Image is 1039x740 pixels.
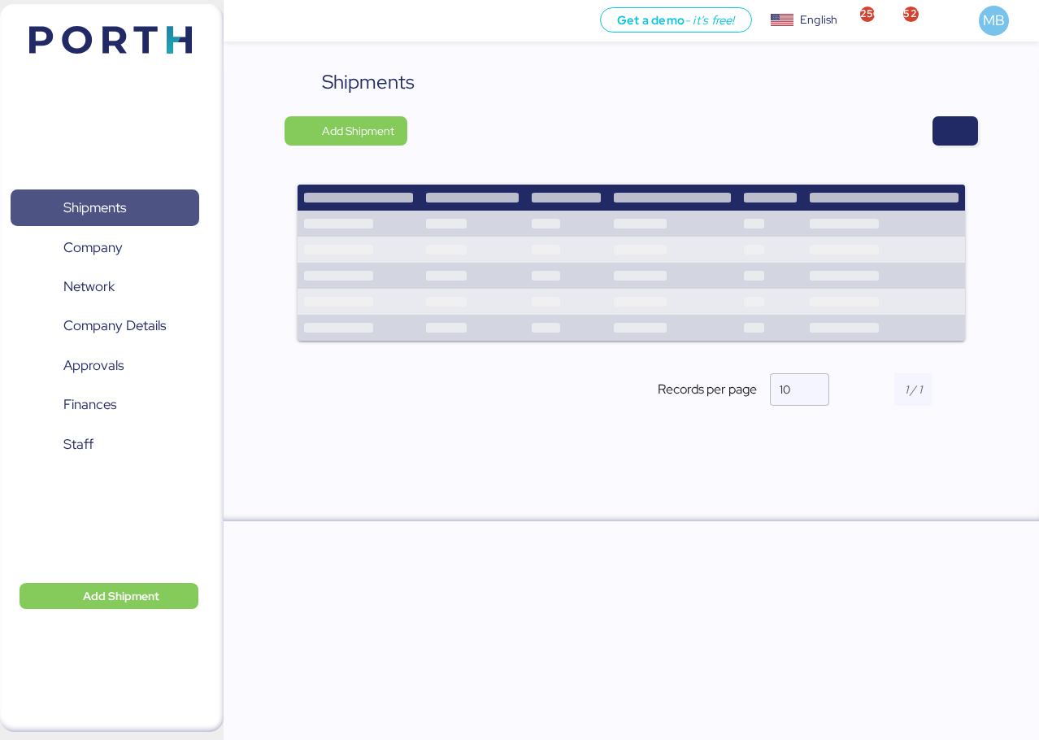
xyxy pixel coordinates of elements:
[20,583,198,609] button: Add Shipment
[285,116,407,146] button: Add Shipment
[63,433,93,456] span: Staff
[780,382,790,397] span: 10
[11,426,199,464] a: Staff
[322,67,415,97] div: Shipments
[63,354,124,377] span: Approvals
[83,586,159,606] span: Add Shipment
[11,307,199,345] a: Company Details
[63,236,123,259] span: Company
[63,314,166,337] span: Company Details
[11,386,199,424] a: Finances
[63,196,126,220] span: Shipments
[983,10,1005,31] span: MB
[11,268,199,306] a: Network
[11,229,199,266] a: Company
[11,189,199,227] a: Shipments
[894,373,932,406] input: 1 / 1
[658,380,757,399] span: Records per page
[11,347,199,385] a: Approvals
[63,275,115,298] span: Network
[63,393,116,416] span: Finances
[322,121,394,141] span: Add Shipment
[233,7,261,35] button: Menu
[800,11,837,28] div: English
